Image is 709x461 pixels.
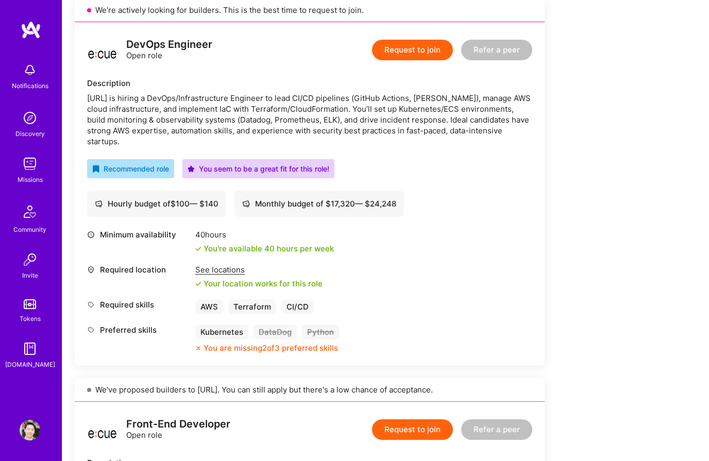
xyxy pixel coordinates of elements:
[188,163,329,174] div: You seem to be a great fit for this role!
[20,153,40,174] img: teamwork
[87,325,190,335] div: Preferred skills
[13,224,46,235] div: Community
[281,299,314,314] div: CI/CD
[87,231,95,238] i: icon Clock
[87,414,118,445] img: logo
[372,419,453,440] button: Request to join
[20,60,40,80] img: bell
[228,299,276,314] div: Terraform
[195,229,334,240] div: 40 hours
[195,264,323,275] div: See locations
[18,199,42,224] img: Community
[24,299,36,309] img: tokens
[242,200,250,208] i: icon Cash
[126,39,212,61] div: Open role
[87,93,532,147] div: [URL] is hiring a DevOps/Infrastructure Engineer to lead CI/CD pipelines (GitHub Actions, [PERSON...
[5,359,55,370] div: [DOMAIN_NAME]
[95,198,218,209] div: Hourly budget of $ 100 — $ 140
[18,174,43,185] div: Missions
[195,325,248,339] div: Kubernetes
[195,281,201,287] i: icon Check
[195,246,201,252] i: icon Check
[126,419,230,440] div: Open role
[126,39,212,50] div: DevOps Engineer
[20,249,40,270] img: Invite
[22,270,38,281] div: Invite
[87,266,95,274] i: icon Location
[126,419,230,430] div: Front-End Developer
[302,325,339,339] div: Python
[87,264,190,275] div: Required location
[95,200,103,208] i: icon Cash
[195,345,201,351] i: icon CloseOrange
[87,326,95,334] i: icon Tag
[92,163,169,174] div: Recommended role
[87,35,118,65] img: logo
[20,420,40,440] img: User Avatar
[87,301,95,309] i: icon Tag
[204,343,338,353] div: You are missing 2 of 3 preferred skills
[15,128,45,139] div: Discovery
[195,278,323,289] div: Your location works for this role
[195,243,334,254] div: You're available 40 hours per week
[20,338,40,359] img: guide book
[87,229,190,240] div: Minimum availability
[21,21,41,39] img: logo
[75,378,545,402] div: We've proposed builders to [URL]. You can still apply but there's a low chance of acceptance.
[188,165,195,173] i: icon PurpleStar
[20,108,40,128] img: discovery
[461,419,532,440] button: Refer a peer
[20,313,41,324] div: Tokens
[242,198,396,209] div: Monthly budget of $ 17,320 — $ 24,248
[195,299,223,314] div: AWS
[372,40,453,60] button: Request to join
[87,299,190,310] div: Required skills
[461,40,532,60] button: Refer a peer
[254,325,297,339] div: DataDog
[12,80,48,91] div: Notifications
[87,78,532,89] div: Description
[92,165,99,173] i: icon RecommendedBadge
